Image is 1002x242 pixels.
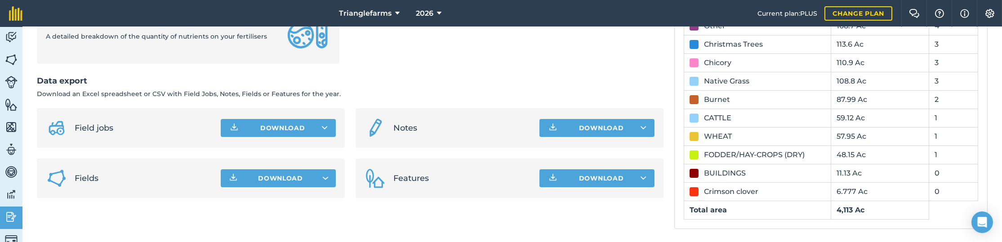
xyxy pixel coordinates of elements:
[837,206,864,214] strong: 4,113 Ac
[929,164,978,182] td: 0
[5,53,18,66] img: svg+xml;base64,PHN2ZyB4bWxucz0iaHR0cDovL3d3dy53My5vcmcvMjAwMC9zdmciIHdpZHRoPSI1NiIgaGVpZ2h0PSI2MC...
[9,6,22,21] img: fieldmargin Logo
[831,109,929,127] td: 59.12 Ac
[929,145,978,164] td: 1
[221,169,336,187] button: Download
[416,8,433,19] span: 2026
[548,123,558,133] img: Download icon
[5,120,18,134] img: svg+xml;base64,PHN2ZyB4bWxucz0iaHR0cDovL3d3dy53My5vcmcvMjAwMC9zdmciIHdpZHRoPSI1NiIgaGVpZ2h0PSI2MC...
[5,188,18,201] img: svg+xml;base64,PD94bWwgdmVyc2lvbj0iMS4wIiBlbmNvZGluZz0idXRmLTgiPz4KPCEtLSBHZW5lcmF0b3I6IEFkb2JlIE...
[909,9,920,18] img: Two speech bubbles overlapping with the left bubble in the forefront
[704,57,731,68] div: Chicory
[221,119,336,137] button: Download
[258,174,303,183] span: Download
[5,31,18,44] img: svg+xml;base64,PD94bWwgdmVyc2lvbj0iMS4wIiBlbmNvZGluZz0idXRmLTgiPz4KPCEtLSBHZW5lcmF0b3I6IEFkb2JlIE...
[365,167,386,189] img: Features icon
[704,131,732,142] div: WHEAT
[831,53,929,72] td: 110.9 Ac
[831,164,929,182] td: 11.13 Ac
[704,113,731,123] div: CATTLE
[548,173,558,184] img: Download icon
[46,167,67,189] img: Fields icon
[365,117,386,139] img: svg+xml;base64,PD94bWwgdmVyc2lvbj0iMS4wIiBlbmNvZGluZz0idXRmLTgiPz4KPCEtLSBHZW5lcmF0b3I6IEFkb2JlIE...
[831,90,929,109] td: 87.99 Ac
[929,35,978,53] td: 3
[831,145,929,164] td: 48.15 Ac
[704,150,805,160] div: FODDER/HAY-CROPS (DRY)
[287,6,330,49] img: Nutrient report
[757,9,817,18] span: Current plan : PLUS
[929,53,978,72] td: 3
[539,119,655,137] button: Download
[393,122,532,134] span: Notes
[75,122,214,134] span: Field jobs
[5,98,18,111] img: svg+xml;base64,PHN2ZyB4bWxucz0iaHR0cDovL3d3dy53My5vcmcvMjAwMC9zdmciIHdpZHRoPSI1NiIgaGVpZ2h0PSI2MC...
[929,182,978,201] td: 0
[960,8,969,19] img: svg+xml;base64,PHN2ZyB4bWxucz0iaHR0cDovL3d3dy53My5vcmcvMjAwMC9zdmciIHdpZHRoPSIxNyIgaGVpZ2h0PSIxNy...
[46,32,267,40] span: A detailed breakdown of the quantity of nutrients on your fertilisers
[229,123,240,133] img: Download icon
[5,210,18,224] img: svg+xml;base64,PD94bWwgdmVyc2lvbj0iMS4wIiBlbmNvZGluZz0idXRmLTgiPz4KPCEtLSBHZW5lcmF0b3I6IEFkb2JlIE...
[831,127,929,145] td: 57.95 Ac
[831,72,929,90] td: 108.8 Ac
[704,94,730,105] div: Burnet
[984,9,995,18] img: A cog icon
[37,89,664,99] p: Download an Excel spreadsheet or CSV with Field Jobs, Notes, Fields or Features for the year.
[929,72,978,90] td: 3
[934,9,945,18] img: A question mark icon
[75,172,214,185] span: Fields
[704,76,749,87] div: Native Grass
[929,127,978,145] td: 1
[339,8,392,19] span: Trianglefarms
[46,117,67,139] img: svg+xml;base64,PD94bWwgdmVyc2lvbj0iMS4wIiBlbmNvZGluZz0idXRmLTgiPz4KPCEtLSBHZW5lcmF0b3I6IEFkb2JlIE...
[5,76,18,88] img: svg+xml;base64,PD94bWwgdmVyc2lvbj0iMS4wIiBlbmNvZGluZz0idXRmLTgiPz4KPCEtLSBHZW5lcmF0b3I6IEFkb2JlIE...
[824,6,892,21] a: Change plan
[5,143,18,156] img: svg+xml;base64,PD94bWwgdmVyc2lvbj0iMS4wIiBlbmNvZGluZz0idXRmLTgiPz4KPCEtLSBHZW5lcmF0b3I6IEFkb2JlIE...
[831,182,929,201] td: 6.777 Ac
[704,168,746,179] div: BUILDINGS
[831,35,929,53] td: 113.6 Ac
[929,109,978,127] td: 1
[704,39,763,50] div: Christmas Trees
[704,186,758,197] div: Crimson clover
[37,75,664,88] h2: Data export
[393,172,532,185] span: Features
[690,206,727,214] strong: Total area
[5,165,18,179] img: svg+xml;base64,PD94bWwgdmVyc2lvbj0iMS4wIiBlbmNvZGluZz0idXRmLTgiPz4KPCEtLSBHZW5lcmF0b3I6IEFkb2JlIE...
[539,169,655,187] button: Download
[971,211,993,233] div: Open Intercom Messenger
[929,90,978,109] td: 2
